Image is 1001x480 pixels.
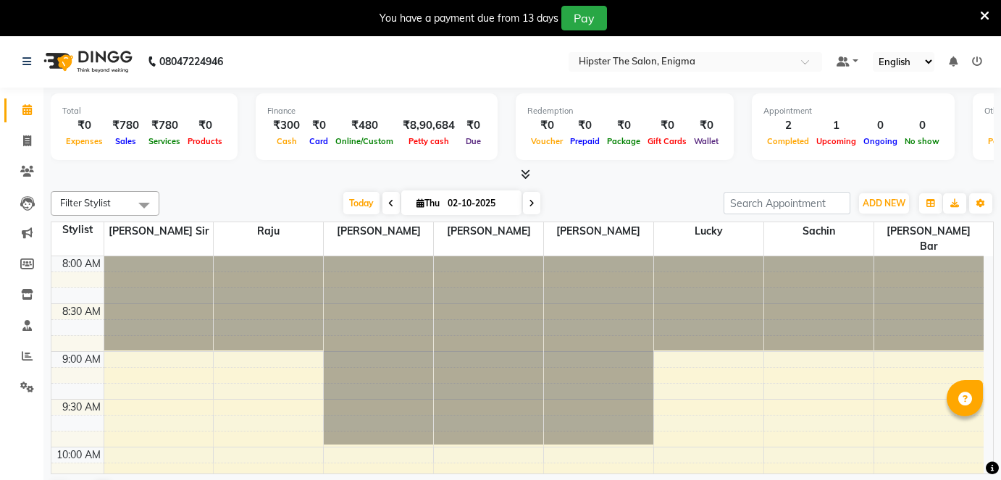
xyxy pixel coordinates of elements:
[405,136,453,146] span: Petty cash
[332,136,397,146] span: Online/Custom
[544,222,653,240] span: [PERSON_NAME]
[763,117,813,134] div: 2
[874,222,984,256] span: [PERSON_NAME] bar
[860,117,901,134] div: 0
[654,222,763,240] span: Lucky
[413,198,443,209] span: Thu
[106,117,145,134] div: ₹780
[813,136,860,146] span: Upcoming
[62,117,106,134] div: ₹0
[306,136,332,146] span: Card
[59,256,104,271] div: 8:00 AM
[145,117,184,134] div: ₹780
[859,193,909,214] button: ADD NEW
[273,136,301,146] span: Cash
[527,105,722,117] div: Redemption
[863,198,905,209] span: ADD NEW
[184,117,226,134] div: ₹0
[566,136,603,146] span: Prepaid
[267,105,486,117] div: Finance
[527,117,566,134] div: ₹0
[434,222,543,240] span: [PERSON_NAME]
[461,117,486,134] div: ₹0
[724,192,850,214] input: Search Appointment
[343,192,380,214] span: Today
[59,304,104,319] div: 8:30 AM
[397,117,461,134] div: ₹8,90,684
[860,136,901,146] span: Ongoing
[214,222,323,240] span: Raju
[62,105,226,117] div: Total
[267,117,306,134] div: ₹300
[603,117,644,134] div: ₹0
[62,136,106,146] span: Expenses
[763,136,813,146] span: Completed
[159,41,223,82] b: 08047224946
[324,222,433,240] span: [PERSON_NAME]
[763,105,943,117] div: Appointment
[561,6,607,30] button: Pay
[527,136,566,146] span: Voucher
[54,447,104,463] div: 10:00 AM
[145,136,184,146] span: Services
[690,117,722,134] div: ₹0
[51,222,104,237] div: Stylist
[462,136,485,146] span: Due
[59,400,104,415] div: 9:30 AM
[59,352,104,367] div: 9:00 AM
[764,222,874,240] span: sachin
[184,136,226,146] span: Products
[644,117,690,134] div: ₹0
[901,136,943,146] span: No show
[332,117,397,134] div: ₹480
[37,41,136,82] img: logo
[644,136,690,146] span: Gift Cards
[443,193,516,214] input: 2025-10-02
[60,197,111,209] span: Filter Stylist
[901,117,943,134] div: 0
[306,117,332,134] div: ₹0
[603,136,644,146] span: Package
[104,222,214,240] span: [PERSON_NAME] sir
[112,136,140,146] span: Sales
[566,117,603,134] div: ₹0
[813,117,860,134] div: 1
[380,11,558,26] div: You have a payment due from 13 days
[690,136,722,146] span: Wallet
